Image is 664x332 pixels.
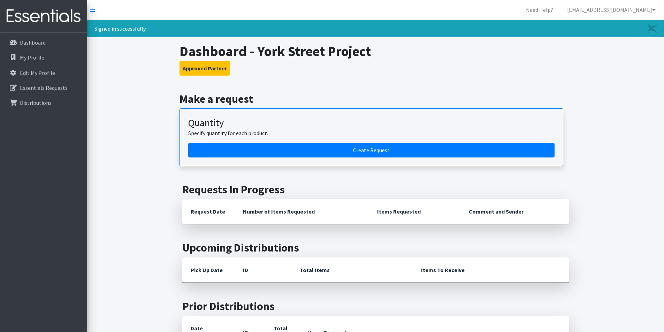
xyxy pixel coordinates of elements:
[369,199,460,224] th: Items Requested
[180,43,572,60] h1: Dashboard - York Street Project
[20,99,52,106] p: Distributions
[3,51,84,64] a: My Profile
[182,300,569,313] h2: Prior Distributions
[20,39,46,46] p: Dashboard
[291,257,413,283] th: Total Items
[20,84,68,91] p: Essentials Requests
[641,20,664,37] a: Close
[562,3,661,17] a: [EMAIL_ADDRESS][DOMAIN_NAME]
[235,257,291,283] th: ID
[235,199,369,224] th: Number of Items Requested
[3,5,84,28] img: HumanEssentials
[20,54,44,61] p: My Profile
[3,66,84,80] a: Edit My Profile
[3,36,84,49] a: Dashboard
[3,96,84,110] a: Distributions
[182,257,235,283] th: Pick Up Date
[182,183,569,196] h2: Requests In Progress
[87,20,664,37] div: Signed in successfully.
[182,241,569,254] h2: Upcoming Distributions
[188,117,555,129] h3: Quantity
[180,92,572,106] h2: Make a request
[188,129,555,137] p: Specify quantity for each product.
[20,69,55,76] p: Edit My Profile
[182,199,235,224] th: Request Date
[413,257,569,283] th: Items To Receive
[520,3,559,17] a: Need Help?
[180,61,230,76] button: Approved Partner
[3,81,84,95] a: Essentials Requests
[188,143,555,157] a: Create a request by quantity
[460,199,569,224] th: Comment and Sender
